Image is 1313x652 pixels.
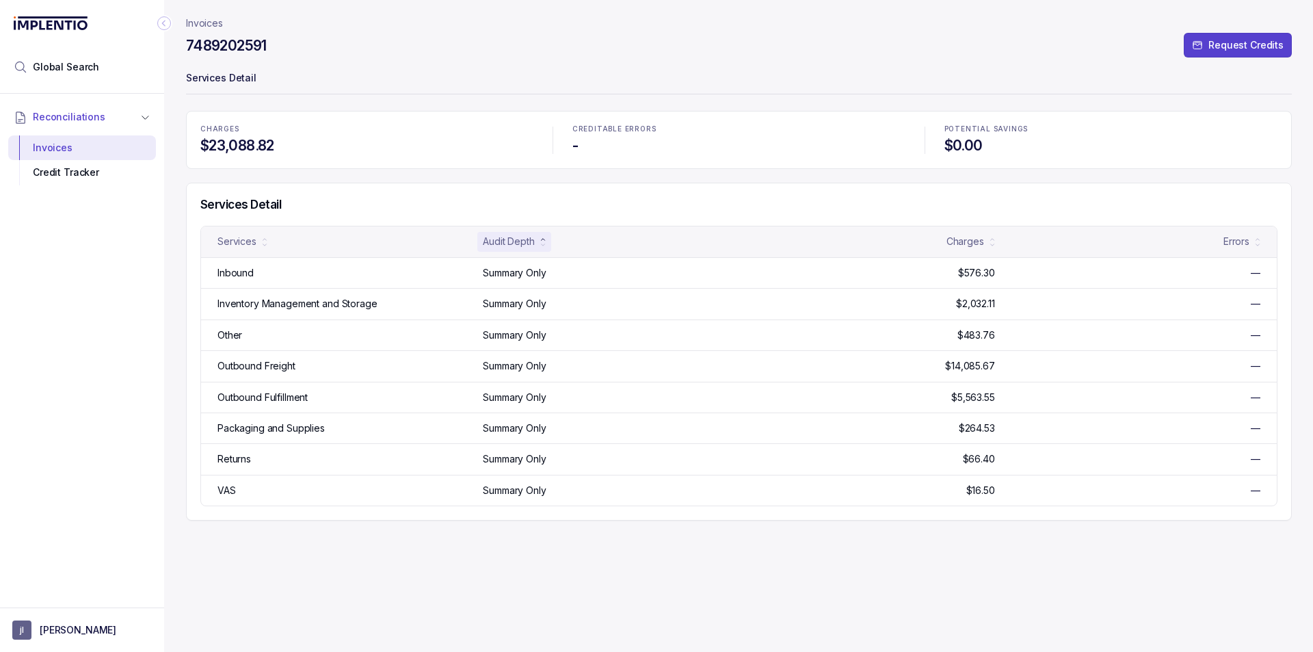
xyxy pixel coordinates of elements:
p: [PERSON_NAME] [40,623,116,637]
span: — [1251,359,1260,373]
div: Reconciliations [8,133,156,188]
p: Summary Only [483,328,546,342]
p: $14,085.67 [945,359,995,373]
h4: 7489202591 [186,36,267,55]
p: Request Credits [1208,38,1284,52]
p: Returns [217,452,251,466]
button: Request Credits [1184,33,1292,57]
p: Summary Only [483,359,546,373]
span: — [1251,452,1260,466]
p: $16.50 [966,484,995,497]
div: Invoices [19,135,145,160]
span: — [1251,266,1260,280]
p: $5,563.55 [951,391,995,404]
span: — [1251,421,1260,435]
p: Services Detail [186,66,1292,93]
p: Inbound [217,266,254,280]
span: — [1251,297,1260,311]
p: Summary Only [483,297,546,311]
h4: - [572,136,905,155]
p: Summary Only [483,452,546,466]
p: POTENTIAL SAVINGS [944,125,1277,133]
p: $483.76 [957,328,995,342]
p: $576.30 [958,266,995,280]
p: Summary Only [483,484,546,497]
p: CREDITABLE ERRORS [572,125,905,133]
button: Reconciliations [8,102,156,132]
div: Collapse Icon [156,15,172,31]
p: CHARGES [200,125,533,133]
p: Inventory Management and Storage [217,297,377,311]
p: Outbound Fulfillment [217,391,308,404]
div: Credit Tracker [19,160,145,185]
h5: Services Detail [200,197,1277,212]
div: Charges [946,235,984,248]
h4: $0.00 [944,136,1277,155]
p: Packaging and Supplies [217,421,325,435]
p: $264.53 [959,421,995,435]
div: Audit Depth [483,235,534,248]
span: — [1251,328,1260,342]
span: — [1251,484,1260,497]
span: User initials [12,621,31,640]
div: Errors [1223,235,1249,248]
span: Global Search [33,60,99,74]
p: Other [217,328,242,342]
button: User initials[PERSON_NAME] [12,621,152,640]
p: Summary Only [483,391,546,404]
p: $66.40 [963,452,995,466]
div: Services [217,235,256,248]
p: VAS [217,484,236,497]
span: — [1251,391,1260,404]
span: Reconciliations [33,110,105,124]
a: Invoices [186,16,223,30]
p: Summary Only [483,421,546,435]
p: Outbound Freight [217,359,295,373]
p: $2,032.11 [956,297,995,311]
h4: $23,088.82 [200,136,533,155]
nav: breadcrumb [186,16,223,30]
p: Summary Only [483,266,546,280]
